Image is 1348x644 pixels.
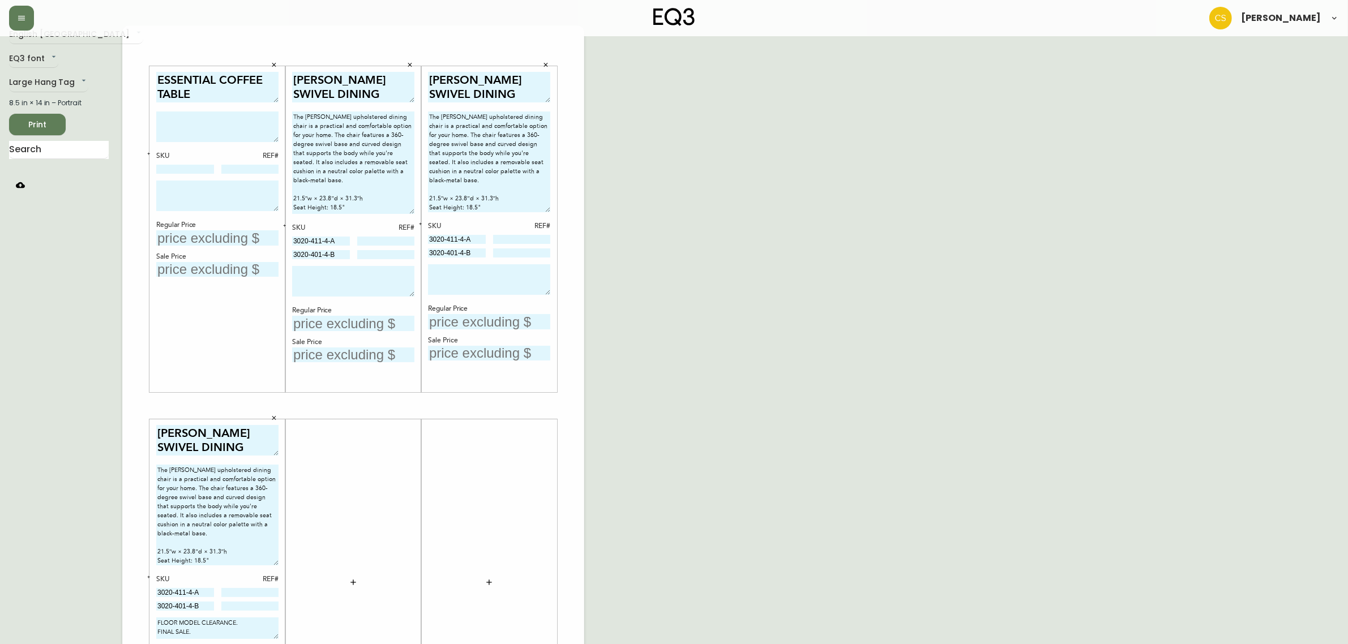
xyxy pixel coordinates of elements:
[493,221,551,231] div: REF#
[1209,7,1232,29] img: 996bfd46d64b78802a67b62ffe4c27a2
[221,151,279,161] div: REF#
[428,72,550,103] textarea: [PERSON_NAME] SWIVEL DINING CHAIR
[9,114,66,135] button: Print
[156,262,279,277] input: price excluding $
[292,316,414,331] input: price excluding $
[18,118,57,132] span: Print
[156,425,279,456] textarea: [PERSON_NAME] SWIVEL DINING CHAIR
[292,306,414,316] div: Regular Price
[292,111,414,214] textarea: The [PERSON_NAME] upholstered dining chair is a practical and comfortable option for your home. T...
[156,617,279,639] textarea: FLOOR MODEL CLEARANCE. FINAL SALE.
[156,465,279,565] textarea: The [PERSON_NAME] upholstered dining chair is a practical and comfortable option for your home. T...
[1241,14,1321,23] span: [PERSON_NAME]
[428,304,550,314] div: Regular Price
[292,72,414,103] textarea: [PERSON_NAME] SWIVEL DINING CHAIR
[292,223,350,233] div: SKU
[428,336,550,346] div: Sale Price
[156,230,279,246] input: price excluding $
[156,574,214,585] div: SKU
[357,223,415,233] div: REF#
[428,221,486,231] div: SKU
[9,74,88,92] div: Large Hang Tag
[428,314,550,329] input: price excluding $
[292,347,414,363] input: price excluding $
[156,72,279,103] textarea: ESSENTIAL COFFEE TABLE
[9,141,109,159] input: Search
[653,8,695,26] img: logo
[156,220,279,230] div: Regular Price
[9,50,58,68] div: EQ3 font
[428,111,550,212] textarea: The [PERSON_NAME] upholstered dining chair is a practical and comfortable option for your home. T...
[292,337,414,347] div: Sale Price
[156,252,279,262] div: Sale Price
[221,574,279,585] div: REF#
[428,346,550,361] input: price excluding $
[156,151,214,161] div: SKU
[9,98,109,108] div: 8.5 in × 14 in – Portrait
